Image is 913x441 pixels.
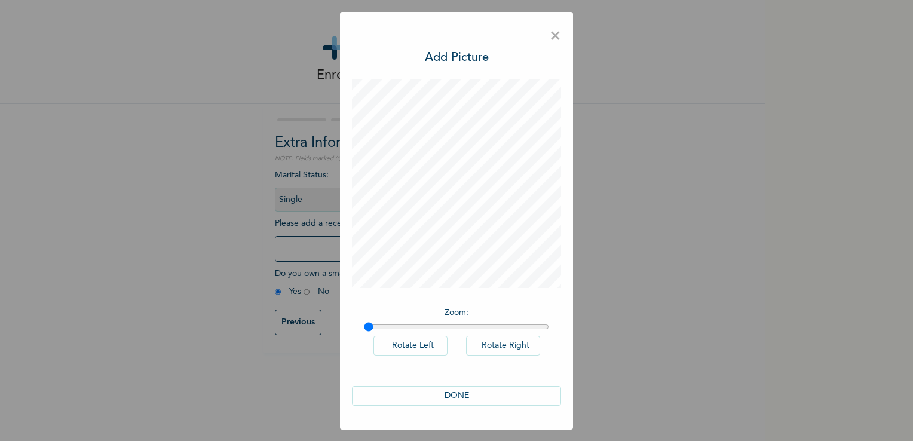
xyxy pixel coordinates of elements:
[373,336,448,356] button: Rotate Left
[550,24,561,49] span: ×
[364,307,549,319] p: Zoom :
[466,336,540,356] button: Rotate Right
[425,49,489,67] h3: Add Picture
[352,386,561,406] button: DONE
[275,219,490,268] span: Please add a recent Passport Photograph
